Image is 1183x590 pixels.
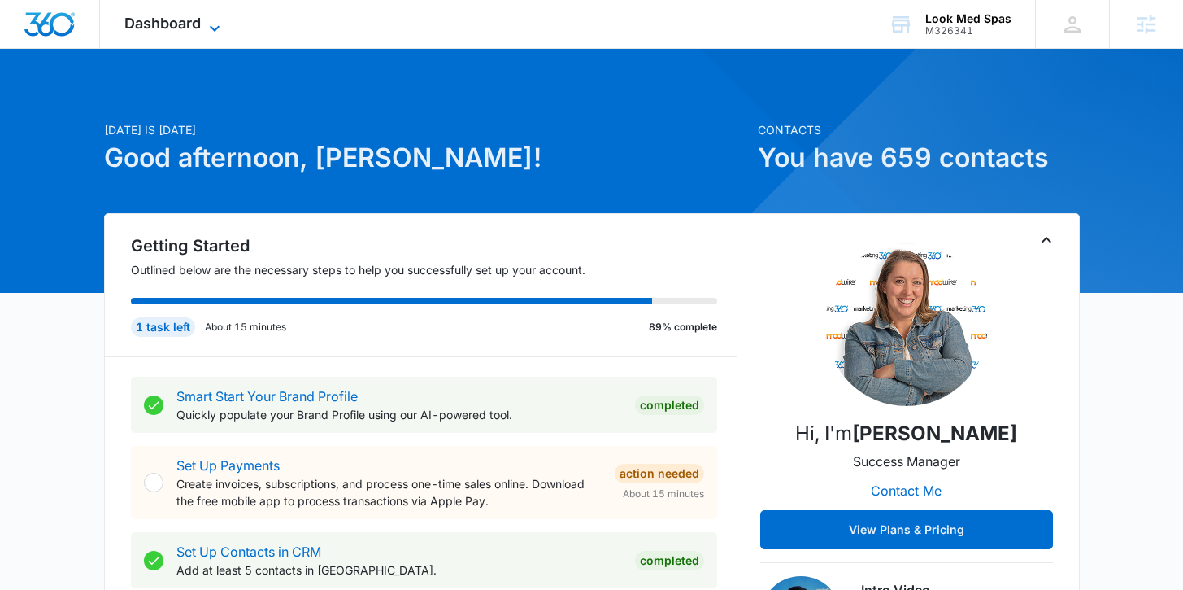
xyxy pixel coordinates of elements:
[131,317,195,337] div: 1 task left
[758,121,1080,138] p: Contacts
[615,464,704,483] div: Action Needed
[104,121,748,138] p: [DATE] is [DATE]
[925,25,1011,37] div: account id
[104,138,748,177] h1: Good afternoon, [PERSON_NAME]!
[176,406,622,423] p: Quickly populate your Brand Profile using our AI-powered tool.
[635,396,704,415] div: Completed
[176,562,622,579] p: Add at least 5 contacts in [GEOGRAPHIC_DATA].
[124,15,201,32] span: Dashboard
[825,243,988,406] img: Sam Coduto
[925,12,1011,25] div: account name
[176,544,321,560] a: Set Up Contacts in CRM
[649,320,717,334] p: 89% complete
[855,471,958,510] button: Contact Me
[795,419,1017,448] p: Hi, I'm
[852,422,1017,445] strong: [PERSON_NAME]
[131,234,737,258] h2: Getting Started
[1037,230,1056,250] button: Toggle Collapse
[205,320,286,334] p: About 15 minutes
[176,475,602,509] p: Create invoices, subscriptions, and process one-time sales online. Download the free mobile app t...
[853,452,960,471] p: Success Manager
[760,510,1053,549] button: View Plans & Pricing
[635,551,704,570] div: Completed
[131,261,737,278] p: Outlined below are the necessary steps to help you successfully set up your account.
[758,138,1080,177] h1: You have 659 contacts
[623,487,704,501] span: About 15 minutes
[176,388,358,404] a: Smart Start Your Brand Profile
[176,457,280,474] a: Set Up Payments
